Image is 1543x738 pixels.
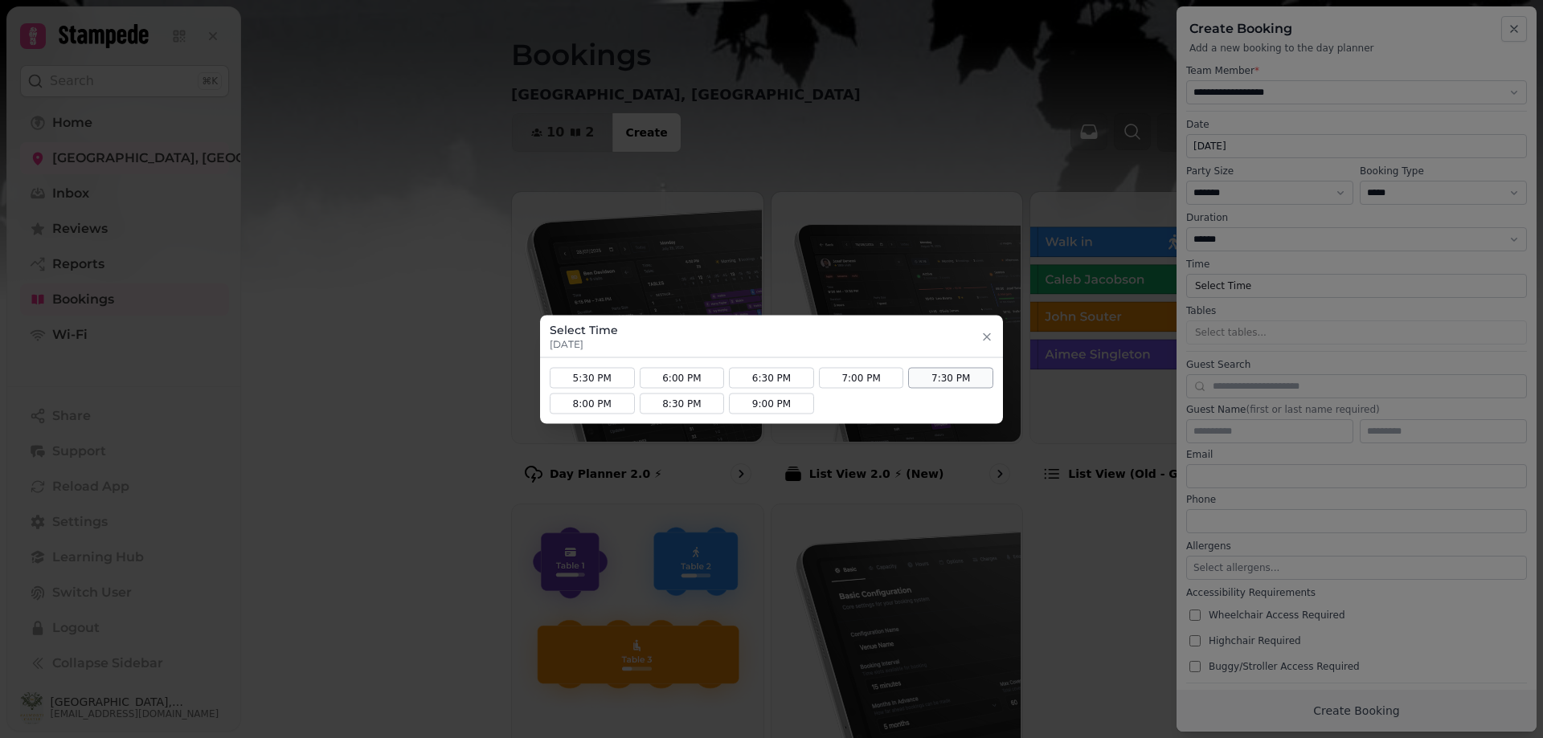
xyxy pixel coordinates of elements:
[550,321,618,337] h3: Select Time
[640,393,725,414] button: 8:30 PM
[729,393,814,414] button: 9:00 PM
[729,367,814,388] button: 6:30 PM
[819,367,904,388] button: 7:00 PM
[550,367,635,388] button: 5:30 PM
[640,367,725,388] button: 6:00 PM
[550,393,635,414] button: 8:00 PM
[908,367,993,388] button: 7:30 PM
[550,337,618,350] p: [DATE]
